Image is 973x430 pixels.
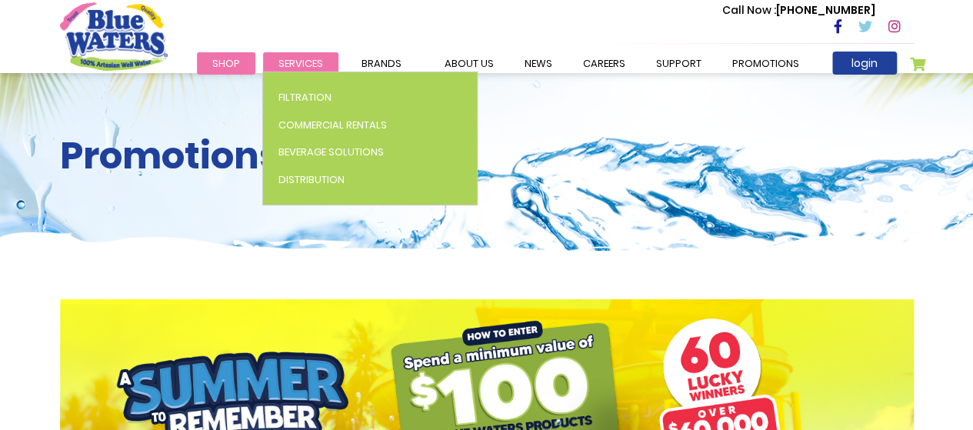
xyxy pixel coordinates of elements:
span: Filtration [278,90,332,105]
span: Shop [212,56,240,71]
h2: Promotions [60,134,914,178]
span: Distribution [278,172,345,187]
a: login [832,52,897,75]
span: Call Now : [722,2,776,18]
a: News [509,52,568,75]
a: about us [429,52,509,75]
a: store logo [60,2,168,70]
span: Brands [362,56,402,71]
a: careers [568,52,641,75]
span: Beverage Solutions [278,145,384,159]
a: support [641,52,717,75]
p: [PHONE_NUMBER] [722,2,875,18]
span: Commercial Rentals [278,118,387,132]
span: Services [278,56,323,71]
a: Promotions [717,52,815,75]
